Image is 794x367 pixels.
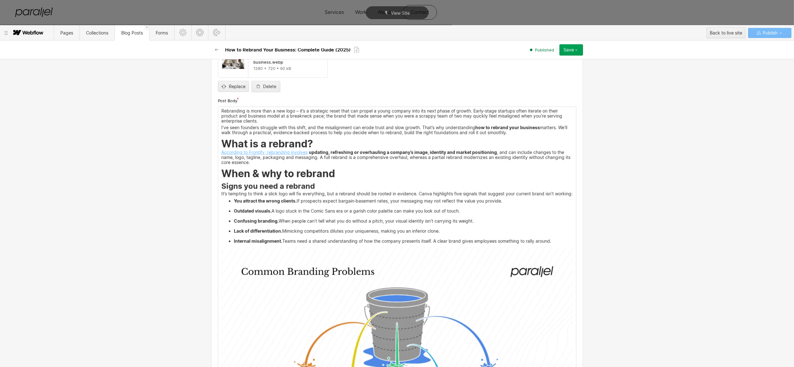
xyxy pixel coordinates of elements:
[234,229,573,239] li: Mimicking competitors dilutes your uniqueness, making you an inferior clone.
[234,228,282,234] strong: Lack of differentiation.
[251,81,280,92] button: Delete
[475,125,540,130] strong: how to rebrand your business
[762,28,778,38] span: Publish
[234,209,573,219] li: A logo stuck in the Comic Sans era or a garish color palette can make you look out of touch.
[234,239,573,244] li: Teams need a shared understanding of how the company presents itself. A clear brand gives employe...
[535,47,554,53] span: Published
[156,30,168,35] span: Forms
[86,30,108,35] span: Collections
[234,238,282,244] strong: Internal misalignment.
[234,198,297,204] strong: You attract the wrong clients.
[221,182,315,191] strong: Signs you need a rebrand
[225,48,351,52] h2: How to Rebrand Your Business: Complete Guide (2025)
[253,66,322,71] div: 1280 x 720 • 90 kB
[710,28,742,38] div: Back to live site
[234,199,573,209] li: If prospects expect bargain‑basement rates, your messaging may not reflect the value you provide.
[706,27,746,38] button: Back to live site
[253,55,322,65] div: how-to-rebrand-…ur-business.webp
[309,150,497,155] strong: updating, refreshing or overhauling a company’s image, identity and market positioning
[263,84,276,89] div: Delete
[221,151,573,165] p: , and can include changes to the name, logo, tagline, packaging and messaging. A full rebrand is ...
[221,126,573,135] p: I’ve seen founders struggle with this shift, and the misalignment can erode trust and slow growth...
[234,208,272,214] strong: Outdated visuals.
[221,109,573,124] p: Rebranding is more than a new logo – it’s a strategic reset that can propel a young company into ...
[234,218,279,224] strong: Confusing branding.
[559,44,583,56] button: Save
[221,168,335,180] strong: When & why to rebrand
[60,30,73,35] span: Pages
[564,47,574,52] div: Save
[221,192,573,196] p: It’s tempting to think a slick logo will fix everything, but a rebrand should be rooted in eviden...
[221,150,308,155] a: According to Frontify, rebranding involves
[221,138,313,150] strong: What is a rebrand?
[748,28,791,38] button: Publish
[121,30,143,35] span: Blog Posts
[234,219,573,229] li: When people can’t tell what you do without a pitch, your visual identity isn’t carrying its weight.
[145,25,149,29] a: Close 'Blog Posts' tab
[222,52,244,74] img: 68cd52e1925ff15bf5e80f8a_how-to-rebrand-your-business-p-130x130q80.webp
[218,98,237,104] span: Post Body
[391,10,410,16] span: View Site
